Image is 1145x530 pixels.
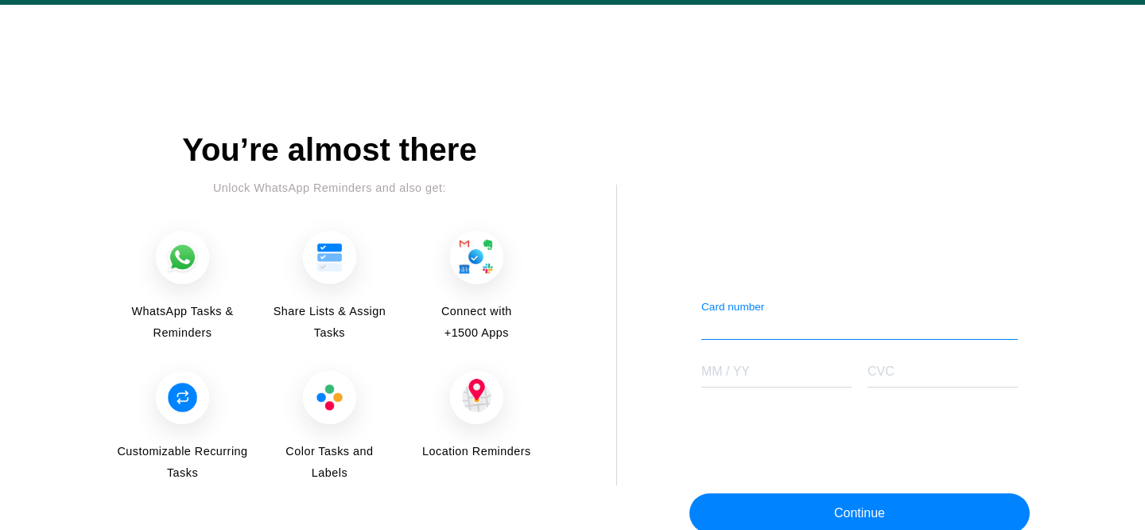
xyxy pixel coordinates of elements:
img: Color Tasks and Labels [303,371,356,424]
img: Customizable Recurring Tasks [156,371,209,424]
span: Share Lists & Assign Tasks [262,301,397,344]
img: Connect with +1500 Apps [450,231,503,284]
span: Customizable Recurring Tasks [115,441,250,484]
div: You’re almost there [115,132,544,169]
span: Color Tasks and Labels [285,441,374,484]
img: WhatsApp Tasks & Reminders [156,231,209,284]
iframe: Secure card number input frame [701,318,1018,333]
span: WhatsApp Tasks & Reminders [115,301,250,344]
img: Share Lists & Assign Tasks [303,231,356,284]
img: Location Reminders [450,371,503,424]
span: Location Reminders [409,441,544,462]
iframe: Secure payment button frame [689,173,1030,253]
div: Unlock WhatsApp Reminders and also get: [115,177,544,199]
span: Connect with +1500 Apps [432,301,521,344]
